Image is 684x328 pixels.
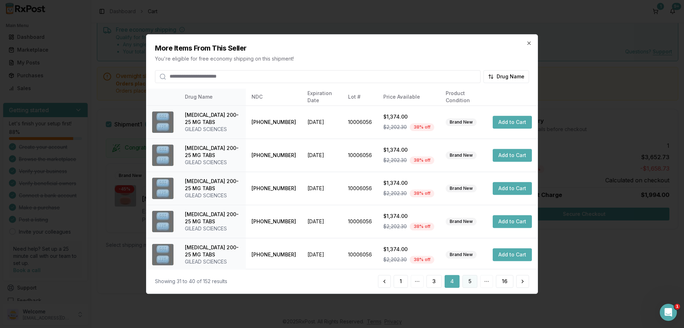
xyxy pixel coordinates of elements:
[446,251,477,259] div: Brand New
[394,275,408,288] button: 1
[185,244,240,258] div: [MEDICAL_DATA] 200-25 MG TABS
[185,111,240,126] div: [MEDICAL_DATA] 200-25 MG TABS
[185,225,240,232] div: GILEAD SCIENCES
[674,304,680,309] span: 1
[493,215,532,228] button: Add to Cart
[246,205,302,238] td: [PHONE_NUMBER]
[246,106,302,139] td: [PHONE_NUMBER]
[410,123,434,131] div: 38 % off
[383,113,434,120] div: $1,374.00
[496,275,513,288] button: 16
[483,70,529,83] button: Drug Name
[383,179,434,187] div: $1,374.00
[302,139,342,172] td: [DATE]
[446,184,477,192] div: Brand New
[185,258,240,265] div: GILEAD SCIENCES
[383,246,434,253] div: $1,374.00
[179,89,246,106] th: Drug Name
[426,275,442,288] button: 3
[383,124,407,131] span: $2,202.30
[383,190,407,197] span: $2,202.30
[445,275,460,288] button: 4
[185,192,240,199] div: GILEAD SCIENCES
[152,111,173,133] img: Descovy 200-25 MG TABS
[493,149,532,162] button: Add to Cart
[446,151,477,159] div: Brand New
[302,172,342,205] td: [DATE]
[152,211,173,232] img: Descovy 200-25 MG TABS
[302,205,342,238] td: [DATE]
[342,205,378,238] td: 10006056
[342,238,378,271] td: 10006056
[246,89,302,106] th: NDC
[383,146,434,153] div: $1,374.00
[493,248,532,261] button: Add to Cart
[446,118,477,126] div: Brand New
[342,139,378,172] td: 10006056
[155,43,529,53] h2: More Items From This Seller
[493,182,532,195] button: Add to Cart
[410,223,434,230] div: 38 % off
[342,172,378,205] td: 10006056
[185,126,240,133] div: GILEAD SCIENCES
[155,278,227,285] div: Showing 31 to 40 of 152 results
[660,304,677,321] iframe: Intercom live chat
[342,106,378,139] td: 10006056
[155,55,529,62] p: You're eligible for free economy shipping on this shipment!
[302,238,342,271] td: [DATE]
[462,275,477,288] button: 5
[342,89,378,106] th: Lot #
[185,159,240,166] div: GILEAD SCIENCES
[378,89,440,106] th: Price Available
[246,139,302,172] td: [PHONE_NUMBER]
[152,178,173,199] img: Descovy 200-25 MG TABS
[246,238,302,271] td: [PHONE_NUMBER]
[440,89,487,106] th: Product Condition
[185,145,240,159] div: [MEDICAL_DATA] 200-25 MG TABS
[410,189,434,197] div: 38 % off
[410,156,434,164] div: 38 % off
[152,145,173,166] img: Descovy 200-25 MG TABS
[185,178,240,192] div: [MEDICAL_DATA] 200-25 MG TABS
[185,211,240,225] div: [MEDICAL_DATA] 200-25 MG TABS
[383,223,407,230] span: $2,202.30
[246,172,302,205] td: [PHONE_NUMBER]
[383,157,407,164] span: $2,202.30
[302,89,342,106] th: Expiration Date
[410,256,434,264] div: 38 % off
[383,256,407,263] span: $2,202.30
[302,106,342,139] td: [DATE]
[497,73,524,80] span: Drug Name
[493,116,532,129] button: Add to Cart
[383,213,434,220] div: $1,374.00
[446,218,477,225] div: Brand New
[152,244,173,265] img: Descovy 200-25 MG TABS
